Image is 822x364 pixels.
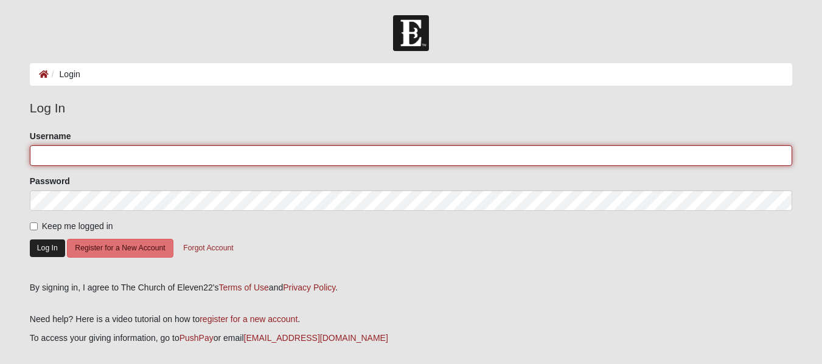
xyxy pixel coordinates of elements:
[30,332,792,345] p: To access your giving information, go to or email
[30,175,70,187] label: Password
[244,333,388,343] a: [EMAIL_ADDRESS][DOMAIN_NAME]
[393,15,429,51] img: Church of Eleven22 Logo
[30,313,792,326] p: Need help? Here is a video tutorial on how to .
[283,283,335,292] a: Privacy Policy
[30,130,71,142] label: Username
[218,283,268,292] a: Terms of Use
[30,239,65,257] button: Log In
[30,281,792,294] div: By signing in, I agree to The Church of Eleven22's and .
[175,239,241,258] button: Forgot Account
[30,98,792,118] legend: Log In
[42,221,113,231] span: Keep me logged in
[179,333,214,343] a: PushPay
[67,239,173,258] button: Register for a New Account
[49,68,80,81] li: Login
[30,222,38,230] input: Keep me logged in
[200,314,298,324] a: register for a new account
